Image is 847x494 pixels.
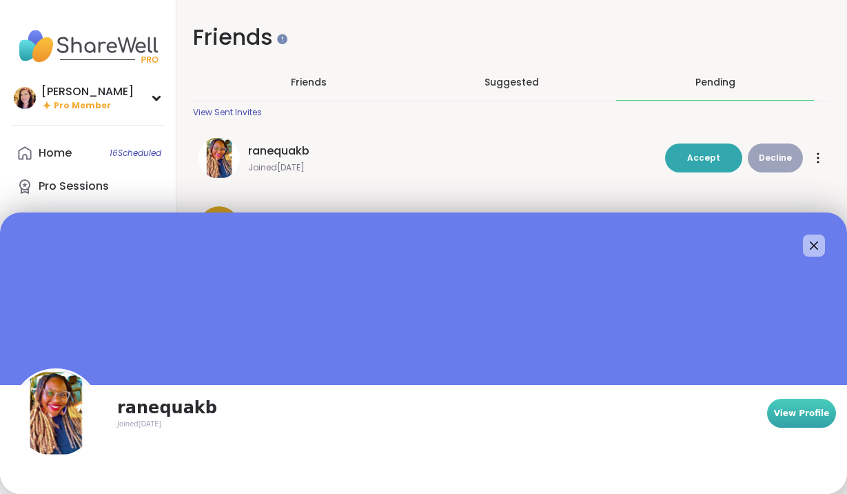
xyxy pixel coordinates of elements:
[248,212,274,228] span: jeffg
[11,137,165,170] a: Home16Scheduled
[665,144,742,172] button: Accept
[291,75,327,89] span: Friends
[687,152,720,164] span: Accept
[484,75,539,89] span: Suggested
[193,22,830,53] h1: Friends
[759,152,792,164] span: Decline
[248,162,657,173] span: Joined [DATE]
[11,22,165,70] img: ShareWell Nav Logo
[54,100,111,112] span: Pro Member
[11,170,165,203] a: Pro Sessions
[110,148,161,159] span: 16 Scheduled
[117,397,217,419] span: ranequakb
[41,84,134,99] div: [PERSON_NAME]
[695,75,735,89] div: Pending
[39,179,109,194] div: Pro Sessions
[39,146,72,161] div: Home
[13,370,99,456] img: ranequakb
[767,399,836,428] button: View Profile
[193,107,262,118] div: View Sent Invites
[11,203,165,236] a: Peer Sessions
[14,87,36,109] img: Charlie_Lovewitch
[774,407,830,419] span: View Profile
[277,34,287,44] iframe: Spotlight
[198,137,240,179] img: ranequakb
[117,419,162,429] span: Joined [DATE]
[248,143,309,159] span: ranequakb
[748,144,803,172] button: Decline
